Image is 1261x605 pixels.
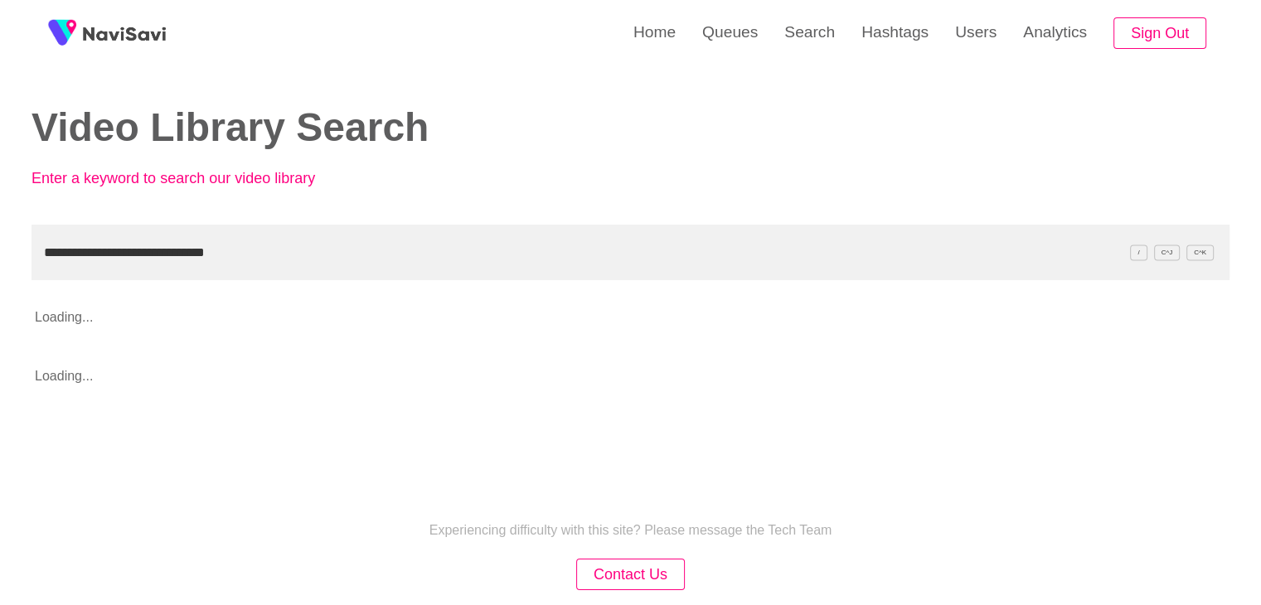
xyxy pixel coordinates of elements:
img: fireSpot [41,12,83,54]
p: Loading... [32,356,1109,397]
a: Contact Us [576,568,685,582]
span: / [1130,244,1147,260]
h2: Video Library Search [32,106,605,150]
p: Loading... [32,297,1109,338]
p: Experiencing difficulty with this site? Please message the Tech Team [429,523,832,538]
button: Sign Out [1113,17,1206,50]
span: C^K [1186,244,1214,260]
span: C^J [1154,244,1181,260]
p: Enter a keyword to search our video library [32,170,396,187]
button: Contact Us [576,559,685,591]
img: fireSpot [83,25,166,41]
